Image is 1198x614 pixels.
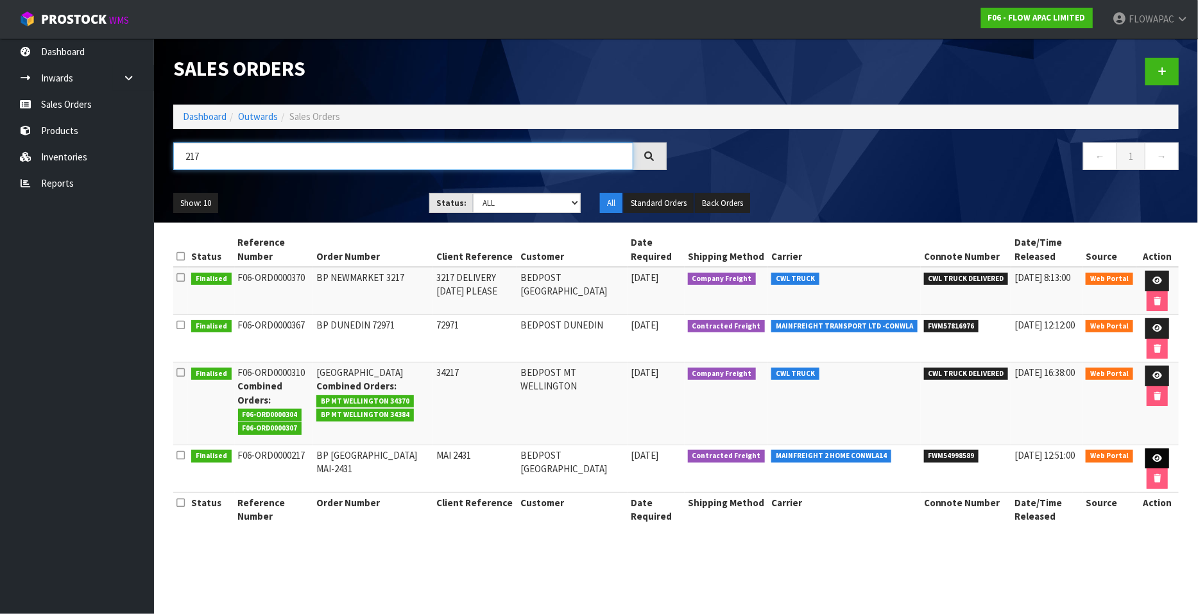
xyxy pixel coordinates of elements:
[313,445,433,492] td: BP [GEOGRAPHIC_DATA] MAI-2431
[517,315,628,362] td: BEDPOST DUNEDIN
[188,232,235,267] th: Status
[313,315,433,362] td: BP DUNEDIN 72971
[235,267,314,315] td: F06-ORD0000370
[433,315,517,362] td: 72971
[685,232,769,267] th: Shipping Method
[631,449,658,461] span: [DATE]
[1145,142,1179,170] a: →
[433,267,517,315] td: 3217 DELIVERY [DATE] PLEASE
[289,110,340,123] span: Sales Orders
[924,273,1009,286] span: CWL TRUCK DELIVERED
[1086,450,1133,463] span: Web Portal
[771,368,819,380] span: CWL TRUCK
[1086,273,1133,286] span: Web Portal
[695,193,750,214] button: Back Orders
[921,492,1012,526] th: Connote Number
[1011,232,1082,267] th: Date/Time Released
[768,492,921,526] th: Carrier
[238,380,283,405] strong: Combined Orders:
[433,492,517,526] th: Client Reference
[624,193,694,214] button: Standard Orders
[688,368,757,380] span: Company Freight
[1014,366,1075,379] span: [DATE] 16:38:00
[1136,232,1179,267] th: Action
[173,193,218,214] button: Show: 10
[109,14,129,26] small: WMS
[628,232,685,267] th: Date Required
[921,232,1012,267] th: Connote Number
[628,492,685,526] th: Date Required
[313,267,433,315] td: BP NEWMARKET 3217
[1014,449,1075,461] span: [DATE] 12:51:00
[238,409,302,422] span: F06-ORD0000304
[1082,492,1136,526] th: Source
[1129,13,1174,25] span: FLOWAPAC
[1014,319,1075,331] span: [DATE] 12:12:00
[1083,142,1117,170] a: ←
[1011,492,1082,526] th: Date/Time Released
[191,320,232,333] span: Finalised
[517,362,628,445] td: BEDPOST MT WELLINGTON
[1086,368,1133,380] span: Web Portal
[235,445,314,492] td: F06-ORD0000217
[1014,271,1070,284] span: [DATE] 8:13:00
[316,380,397,392] strong: Combined Orders:
[238,110,278,123] a: Outwards
[235,232,314,267] th: Reference Number
[191,273,232,286] span: Finalised
[631,271,658,284] span: [DATE]
[183,110,227,123] a: Dashboard
[238,422,302,435] span: F06-ORD0000307
[924,320,979,333] span: FWM57816976
[686,142,1179,174] nav: Page navigation
[316,395,414,408] span: BP MT WELLINGTON 34370
[1117,142,1145,170] a: 1
[433,232,517,267] th: Client Reference
[173,142,633,170] input: Search sales orders
[685,492,769,526] th: Shipping Method
[173,58,667,80] h1: Sales Orders
[41,11,107,28] span: ProStock
[688,450,766,463] span: Contracted Freight
[631,366,658,379] span: [DATE]
[235,362,314,445] td: F06-ORD0000310
[631,319,658,331] span: [DATE]
[771,450,891,463] span: MAINFREIGHT 2 HOME CONWLA14
[188,492,235,526] th: Status
[316,409,414,422] span: BP MT WELLINGTON 34384
[191,368,232,380] span: Finalised
[517,267,628,315] td: BEDPOST [GEOGRAPHIC_DATA]
[924,450,979,463] span: FWM54998589
[313,362,433,445] td: [GEOGRAPHIC_DATA]
[436,198,466,209] strong: Status:
[771,320,918,333] span: MAINFREIGHT TRANSPORT LTD -CONWLA
[433,362,517,445] td: 34217
[191,450,232,463] span: Finalised
[313,232,433,267] th: Order Number
[1136,492,1179,526] th: Action
[771,273,819,286] span: CWL TRUCK
[433,445,517,492] td: MAI 2431
[768,232,921,267] th: Carrier
[517,492,628,526] th: Customer
[688,273,757,286] span: Company Freight
[988,12,1086,23] strong: F06 - FLOW APAC LIMITED
[517,445,628,492] td: BEDPOST [GEOGRAPHIC_DATA]
[235,492,314,526] th: Reference Number
[1082,232,1136,267] th: Source
[688,320,766,333] span: Contracted Freight
[313,492,433,526] th: Order Number
[517,232,628,267] th: Customer
[1086,320,1133,333] span: Web Portal
[19,11,35,27] img: cube-alt.png
[235,315,314,362] td: F06-ORD0000367
[600,193,622,214] button: All
[924,368,1009,380] span: CWL TRUCK DELIVERED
